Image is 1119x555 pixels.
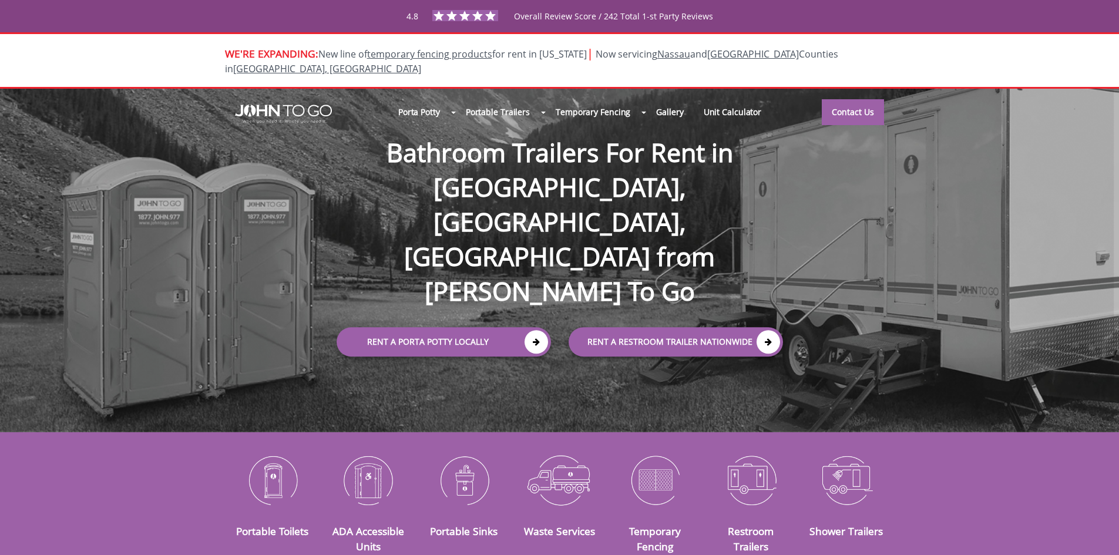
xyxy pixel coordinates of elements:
[514,11,713,45] span: Overall Review Score / 242 Total 1-st Party Reviews
[367,48,492,60] a: temporary fencing products
[225,46,318,60] span: WE'RE EXPANDING:
[657,48,690,60] a: Nassau
[629,524,681,553] a: Temporary Fencing
[225,48,838,75] span: New line of for rent in [US_STATE]
[524,524,595,538] a: Waste Services
[1072,508,1119,555] button: Live Chat
[546,99,640,125] a: Temporary Fencing
[694,99,772,125] a: Unit Calculator
[233,62,421,75] a: [GEOGRAPHIC_DATA], [GEOGRAPHIC_DATA]
[822,99,884,125] a: Contact Us
[728,524,774,553] a: Restroom Trailers
[520,449,599,510] img: Waste-Services-icon_N.png
[569,328,783,357] a: rent a RESTROOM TRAILER Nationwide
[332,524,404,553] a: ADA Accessible Units
[236,524,308,538] a: Portable Toilets
[616,449,694,510] img: Temporary-Fencing-cion_N.png
[456,99,540,125] a: Portable Trailers
[337,328,551,357] a: Rent a Porta Potty Locally
[707,48,799,60] a: [GEOGRAPHIC_DATA]
[808,449,886,510] img: Shower-Trailers-icon_N.png
[234,449,312,510] img: Portable-Toilets-icon_N.png
[712,449,790,510] img: Restroom-Trailers-icon_N.png
[225,48,838,75] span: Now servicing and Counties in
[388,99,450,125] a: Porta Potty
[587,45,593,61] span: |
[425,449,503,510] img: Portable-Sinks-icon_N.png
[809,524,883,538] a: Shower Trailers
[430,524,498,538] a: Portable Sinks
[325,97,795,309] h1: Bathroom Trailers For Rent in [GEOGRAPHIC_DATA], [GEOGRAPHIC_DATA], [GEOGRAPHIC_DATA] from [PERSO...
[406,11,418,22] span: 4.8
[235,105,332,123] img: JOHN to go
[329,449,407,510] img: ADA-Accessible-Units-icon_N.png
[646,99,693,125] a: Gallery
